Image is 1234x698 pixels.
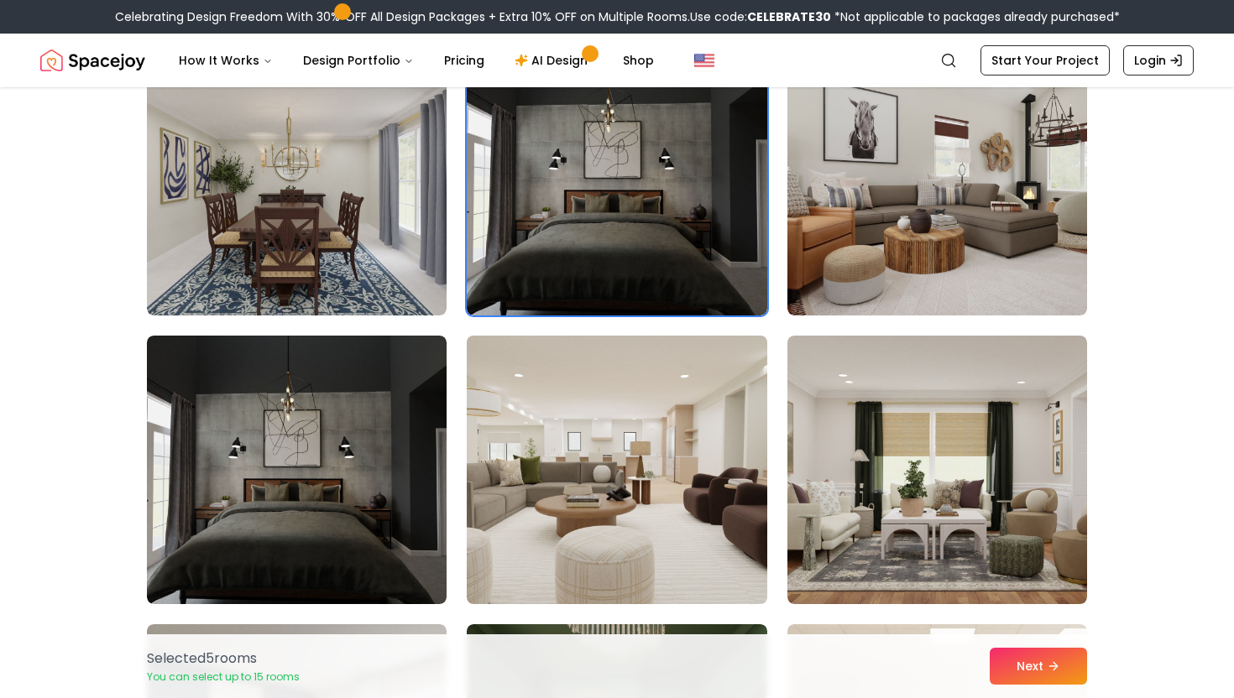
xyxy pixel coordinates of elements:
button: Next [990,648,1087,685]
span: *Not applicable to packages already purchased* [831,8,1120,25]
a: Spacejoy [40,44,145,77]
a: Shop [609,44,667,77]
img: Room room-44 [459,329,774,611]
b: CELEBRATE30 [747,8,831,25]
nav: Global [40,34,1194,87]
a: Start Your Project [980,45,1110,76]
p: You can select up to 15 rooms [147,670,300,684]
img: Room room-42 [787,47,1087,315]
img: United States [694,50,714,70]
nav: Main [165,44,667,77]
img: Room room-40 [147,47,447,315]
a: Login [1123,45,1194,76]
img: Room room-43 [147,336,447,604]
a: AI Design [501,44,606,77]
a: Pricing [431,44,498,77]
img: Room room-45 [787,336,1087,604]
img: Room room-41 [467,47,766,315]
span: Use code: [690,8,831,25]
button: Design Portfolio [290,44,427,77]
div: Celebrating Design Freedom With 30% OFF All Design Packages + Extra 10% OFF on Multiple Rooms. [115,8,1120,25]
button: How It Works [165,44,286,77]
img: Spacejoy Logo [40,44,145,77]
p: Selected 5 room s [147,649,300,669]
